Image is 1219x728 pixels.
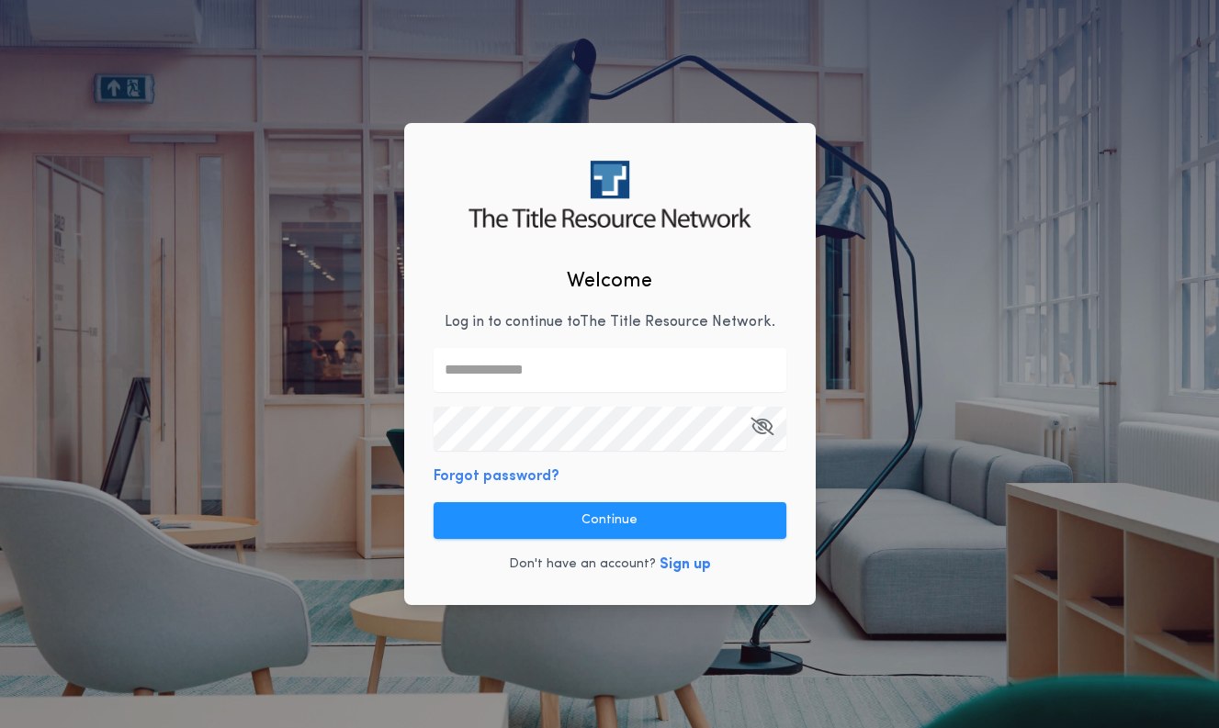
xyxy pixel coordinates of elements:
p: Log in to continue to The Title Resource Network . [445,311,775,333]
p: Don't have an account? [509,555,656,574]
button: Sign up [660,554,711,576]
button: Continue [434,502,786,539]
keeper-lock: Open Keeper Popup [753,358,775,380]
h2: Welcome [567,266,652,297]
img: logo [468,161,751,228]
input: Open Keeper Popup [434,407,786,451]
button: Forgot password? [434,465,559,487]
